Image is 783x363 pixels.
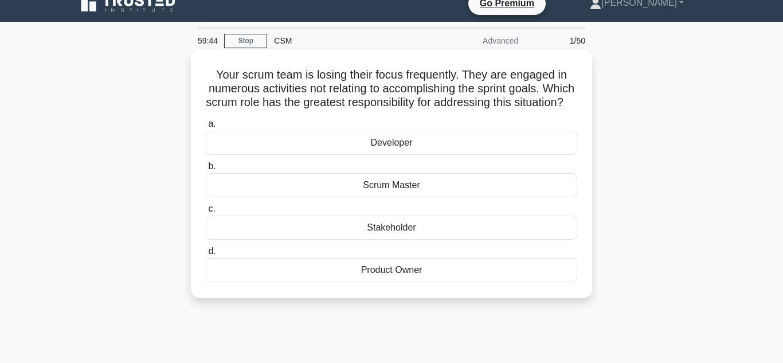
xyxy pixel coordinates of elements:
span: a. [208,119,216,128]
div: 1/50 [525,29,592,52]
div: Stakeholder [206,216,577,240]
h5: Your scrum team is losing their focus frequently. They are engaged in numerous activities not rel... [205,68,578,110]
div: Developer [206,131,577,155]
span: d. [208,246,216,256]
a: Stop [224,34,267,48]
div: 59:44 [191,29,224,52]
div: Advanced [425,29,525,52]
span: b. [208,161,216,171]
div: Product Owner [206,258,577,282]
span: c. [208,204,215,213]
div: CSM [267,29,425,52]
div: Scrum Master [206,173,577,197]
